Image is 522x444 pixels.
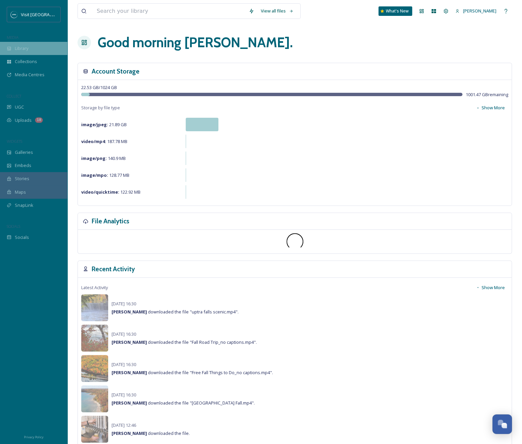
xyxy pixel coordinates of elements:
[257,4,297,18] a: View all files
[98,32,293,53] h1: Good morning [PERSON_NAME] .
[112,361,136,367] span: [DATE] 16:30
[112,331,136,337] span: [DATE] 16:30
[112,339,257,345] span: downloaded the file "Fall Road Trip_no captions.mp4".
[81,105,120,111] span: Storage by file type
[112,400,255,406] span: downloaded the file "[GEOGRAPHIC_DATA] Fall.mp4".
[452,4,500,18] a: [PERSON_NAME]
[7,93,21,99] span: COLLECT
[81,325,108,352] img: 2381d5cf-4d8b-461c-9d27-c756c98b09b6.jpg
[81,138,106,144] strong: video/mp4 :
[11,11,18,18] img: SM%20Social%20Profile.png
[7,35,19,40] span: MEDIA
[472,101,508,114] button: Show More
[463,8,496,14] span: [PERSON_NAME]
[81,155,107,161] strong: image/png :
[112,339,147,345] strong: [PERSON_NAME]
[15,104,24,110] span: UGC
[81,294,108,321] img: b0da26ac-7a3a-49ff-819a-abcb9dd1a476.jpg
[81,121,127,128] span: 21.89 GB
[112,392,136,398] span: [DATE] 16:30
[112,400,147,406] strong: [PERSON_NAME]
[92,66,140,76] h3: Account Storage
[112,430,147,436] strong: [PERSON_NAME]
[15,117,32,123] span: Uploads
[81,155,126,161] span: 140.9 MB
[112,309,147,315] strong: [PERSON_NAME]
[15,202,33,209] span: SnapLink
[472,281,508,294] button: Show More
[24,435,43,439] span: Privacy Policy
[15,175,29,182] span: Stories
[112,422,136,428] span: [DATE] 12:46
[81,172,129,178] span: 128.77 MB
[81,416,108,443] img: 96b612b4-edba-46ad-8596-66477ff1da3c.jpg
[81,121,108,128] strong: image/jpeg :
[21,11,96,18] span: Visit [GEOGRAPHIC_DATA][US_STATE]
[378,6,412,16] a: What's New
[92,216,129,226] h3: File Analytics
[93,4,245,19] input: Search your library
[15,149,33,156] span: Galleries
[7,224,20,229] span: SOCIALS
[81,84,117,90] span: 22.53 GB / 1024 GB
[112,430,190,436] span: downloaded the file.
[81,138,127,144] span: 187.78 MB
[81,189,141,195] span: 122.92 MB
[24,433,43,441] a: Privacy Policy
[81,385,108,412] img: f9353d28-1869-4d72-bf96-6f91664a9259.jpg
[81,172,108,178] strong: image/mpo :
[15,45,28,52] span: Library
[35,117,43,123] div: 18
[15,189,26,195] span: Maps
[81,284,108,291] span: Latest Activity
[92,264,135,274] h3: Recent Activity
[112,309,239,315] span: downloaded the file "uptra falls scenic.mp4".
[7,139,22,144] span: WIDGETS
[81,355,108,382] img: eb817c50-1ce4-4538-811d-0d01d84f0836.jpg
[492,414,512,434] button: Open Chat
[466,91,508,98] span: 1001.47 GB remaining
[15,234,29,241] span: Socials
[112,369,273,376] span: downloaded the file "Free Fall Things to Do_no captions.mp4".
[15,162,31,169] span: Embeds
[81,189,119,195] strong: video/quicktime :
[112,301,136,307] span: [DATE] 16:30
[112,369,147,376] strong: [PERSON_NAME]
[15,58,37,65] span: Collections
[15,72,44,78] span: Media Centres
